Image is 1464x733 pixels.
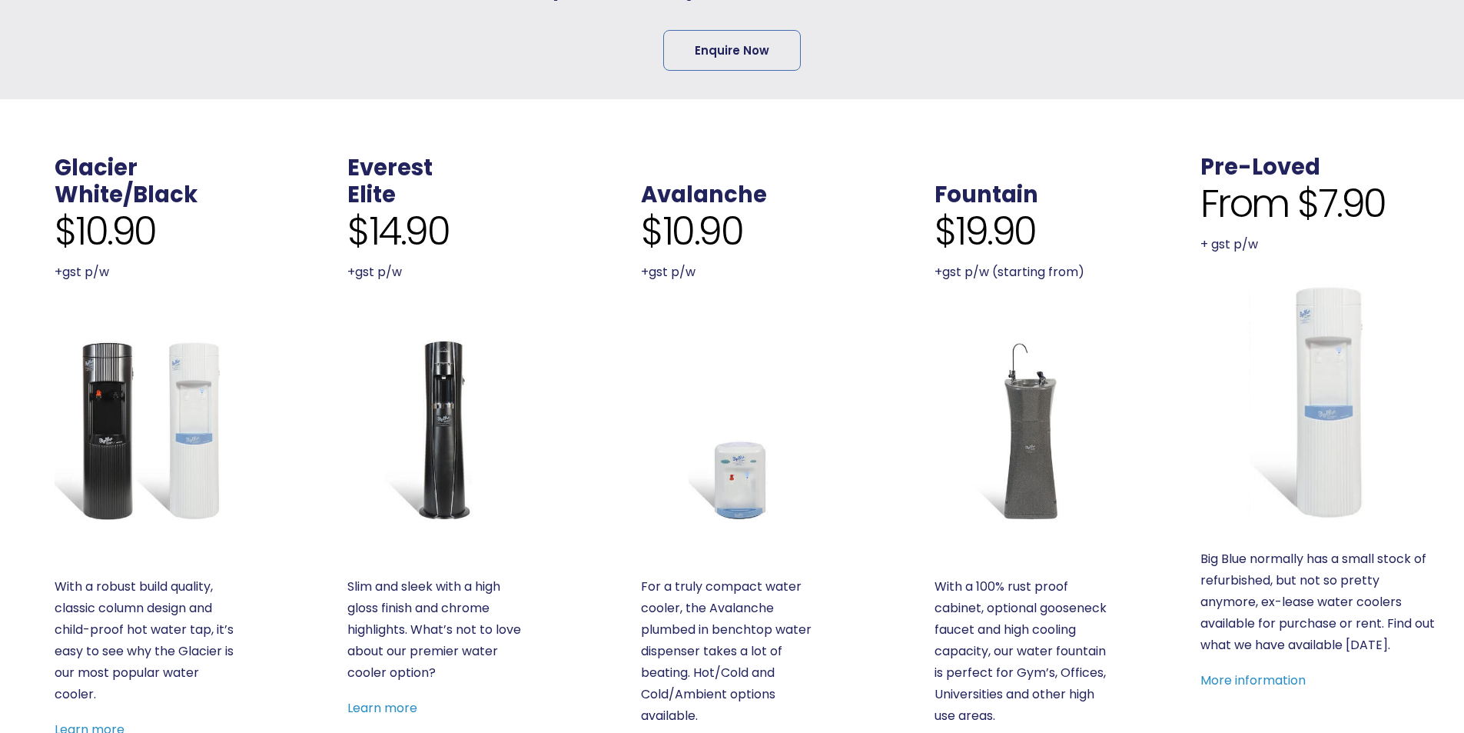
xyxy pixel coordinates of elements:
[935,179,1038,210] a: Fountain
[641,262,823,283] p: +gst p/w
[55,576,237,705] p: With a robust build quality, classic column design and child-proof hot water tap, it’s easy to se...
[347,179,396,210] a: Elite
[935,262,1117,283] p: +gst p/w (starting from)
[347,576,529,684] p: Slim and sleek with a high gloss finish and chrome highlights. What’s not to love about our premi...
[935,338,1117,521] a: Fountain
[1200,181,1386,227] span: From $7.90
[347,262,529,283] p: +gst p/w
[1200,283,1438,521] a: Refurbished
[935,576,1117,727] p: With a 100% rust proof cabinet, optional gooseneck faucet and high cooling capacity, our water fo...
[1200,125,1207,155] span: .
[641,152,647,183] span: .
[641,208,742,255] span: $10.90
[1200,548,1438,656] p: Big Blue normally has a small stock of refurbished, but not so pretty anymore, ex-lease water coo...
[55,262,237,283] p: +gst p/w
[347,699,417,717] a: Learn more
[55,208,156,255] span: $10.90
[1363,631,1442,711] iframe: Chatbot
[641,576,823,727] p: For a truly compact water cooler, the Avalanche plumbed in benchtop water dispenser takes a lot o...
[1200,234,1438,255] p: + gst p/w
[347,208,449,255] span: $14.90
[663,30,801,71] a: Enquire Now
[55,179,198,210] a: White/Black
[55,152,138,183] a: Glacier
[641,338,823,521] a: Avalanche
[347,338,529,521] a: Everest Elite
[935,152,941,183] span: .
[1200,152,1320,182] a: Pre-Loved
[347,152,433,183] a: Everest
[935,208,1036,255] span: $19.90
[1200,671,1306,689] a: More information
[641,179,767,210] a: Avalanche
